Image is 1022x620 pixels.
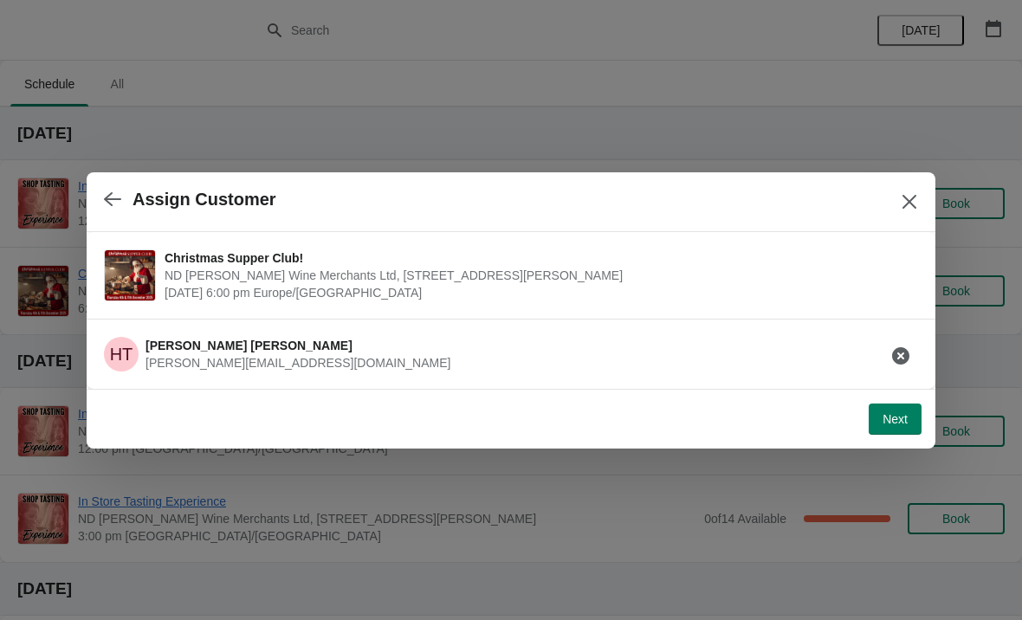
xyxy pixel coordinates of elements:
[104,337,139,371] span: Howard
[146,339,353,352] span: [PERSON_NAME] [PERSON_NAME]
[165,267,909,284] span: ND [PERSON_NAME] Wine Merchants Ltd, [STREET_ADDRESS][PERSON_NAME]
[146,356,450,370] span: [PERSON_NAME][EMAIL_ADDRESS][DOMAIN_NAME]
[165,249,909,267] span: Christmas Supper Club!
[133,190,276,210] h2: Assign Customer
[105,250,155,300] img: Christmas Supper Club! | ND John Wine Merchants Ltd, 90 Walter Road, Swansea SA1 4QF, UK | Decemb...
[883,412,908,426] span: Next
[110,345,133,364] text: HT
[165,284,909,301] span: [DATE] 6:00 pm Europe/[GEOGRAPHIC_DATA]
[869,404,922,435] button: Next
[894,186,925,217] button: Close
